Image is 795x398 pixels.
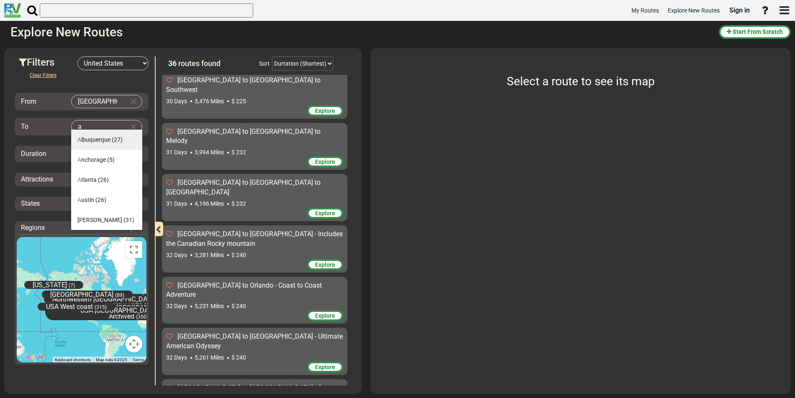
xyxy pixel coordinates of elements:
[95,196,106,203] span: (26)
[71,210,142,230] li: [PERSON_NAME] (31)
[123,217,134,223] span: (31)
[77,176,97,183] span: tlanta
[71,190,142,210] li: Austin (26)
[77,136,81,143] span: A
[71,150,142,170] li: Anchorage (5)
[98,176,109,183] span: (26)
[77,217,122,223] span: [PERSON_NAME]
[77,196,81,203] span: A
[77,136,110,143] span: lbuquerque
[77,156,106,163] span: nchorage
[112,136,123,143] span: (27)
[71,170,142,190] li: Atlanta (26)
[77,156,81,163] span: A
[77,176,81,183] span: A
[71,130,142,150] li: Albuquerque (27)
[77,196,94,203] span: ustin
[107,156,115,163] span: (5)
